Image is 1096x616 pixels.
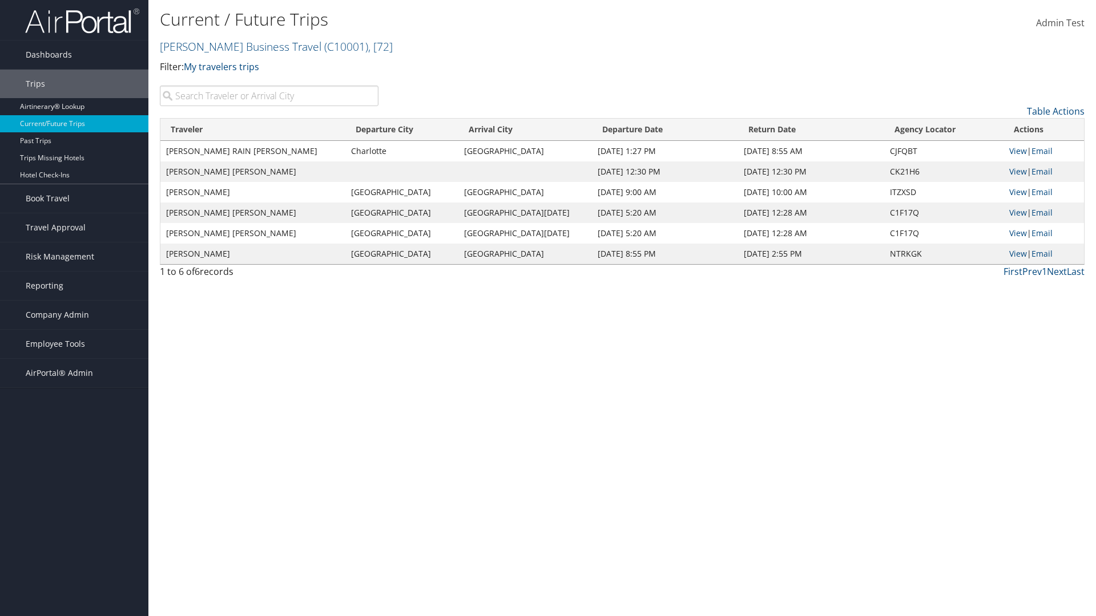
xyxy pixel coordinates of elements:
td: | [1004,161,1084,182]
a: View [1009,207,1027,218]
td: [DATE] 2:55 PM [738,244,884,264]
td: [DATE] 8:55 AM [738,141,884,161]
td: [GEOGRAPHIC_DATA] [345,182,458,202]
td: [DATE] 5:20 AM [592,223,738,244]
td: [PERSON_NAME] [PERSON_NAME] [160,161,345,182]
th: Arrival City: activate to sort column ascending [458,119,591,141]
span: 6 [195,265,200,278]
span: Admin Test [1036,17,1085,29]
td: [PERSON_NAME] [160,244,345,264]
td: CJFQBT [884,141,1004,161]
td: [DATE] 12:28 AM [738,202,884,223]
td: [GEOGRAPHIC_DATA] [458,182,591,202]
a: View [1009,145,1027,156]
td: [DATE] 8:55 PM [592,244,738,264]
td: | [1004,182,1084,202]
td: [GEOGRAPHIC_DATA] [345,202,458,223]
a: Email [1031,166,1053,177]
span: Risk Management [26,242,94,271]
span: Employee Tools [26,330,85,358]
a: View [1009,166,1027,177]
h1: Current / Future Trips [160,7,776,31]
td: [PERSON_NAME] [PERSON_NAME] [160,223,345,244]
a: Table Actions [1027,105,1085,117]
td: [DATE] 5:20 AM [592,202,738,223]
td: [PERSON_NAME] [160,182,345,202]
span: Dashboards [26,40,72,69]
th: Traveler: activate to sort column ascending [160,119,345,141]
th: Return Date: activate to sort column ascending [738,119,884,141]
a: [PERSON_NAME] Business Travel [160,39,393,54]
td: [GEOGRAPHIC_DATA] [458,141,591,161]
td: ITZXSD [884,182,1004,202]
td: [GEOGRAPHIC_DATA] [345,244,458,264]
a: Last [1067,265,1085,278]
td: [DATE] 9:00 AM [592,182,738,202]
td: CK21H6 [884,161,1004,182]
td: [PERSON_NAME] [PERSON_NAME] [160,202,345,223]
td: [GEOGRAPHIC_DATA][DATE] [458,223,591,244]
span: AirPortal® Admin [26,359,93,387]
td: C1F17Q [884,202,1004,223]
span: Book Travel [26,184,70,213]
p: Filter: [160,60,776,75]
a: View [1009,248,1027,259]
th: Actions [1004,119,1084,141]
a: My travelers trips [184,60,259,73]
td: [GEOGRAPHIC_DATA][DATE] [458,202,591,223]
a: View [1009,228,1027,238]
td: [GEOGRAPHIC_DATA] [345,223,458,244]
a: View [1009,187,1027,197]
a: Next [1047,265,1067,278]
a: 1 [1042,265,1047,278]
td: | [1004,202,1084,223]
span: Travel Approval [26,213,86,242]
a: Prev [1022,265,1042,278]
td: C1F17Q [884,223,1004,244]
th: Departure Date: activate to sort column descending [592,119,738,141]
td: [DATE] 12:28 AM [738,223,884,244]
a: Email [1031,207,1053,218]
input: Search Traveler or Arrival City [160,86,378,106]
span: Trips [26,70,45,98]
span: , [ 72 ] [368,39,393,54]
a: First [1004,265,1022,278]
a: Email [1031,145,1053,156]
span: ( C10001 ) [324,39,368,54]
a: Email [1031,228,1053,238]
img: airportal-logo.png [25,7,139,34]
div: 1 to 6 of records [160,265,378,284]
a: Email [1031,248,1053,259]
td: | [1004,223,1084,244]
td: [PERSON_NAME] RAIN [PERSON_NAME] [160,141,345,161]
a: Admin Test [1036,6,1085,41]
td: [DATE] 12:30 PM [738,161,884,182]
td: | [1004,141,1084,161]
td: Charlotte [345,141,458,161]
td: [DATE] 12:30 PM [592,161,738,182]
span: Reporting [26,271,63,300]
td: NTRKGK [884,244,1004,264]
th: Agency Locator: activate to sort column ascending [884,119,1004,141]
td: [DATE] 1:27 PM [592,141,738,161]
span: Company Admin [26,301,89,329]
th: Departure City: activate to sort column ascending [345,119,458,141]
a: Email [1031,187,1053,197]
td: [GEOGRAPHIC_DATA] [458,244,591,264]
td: | [1004,244,1084,264]
td: [DATE] 10:00 AM [738,182,884,202]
